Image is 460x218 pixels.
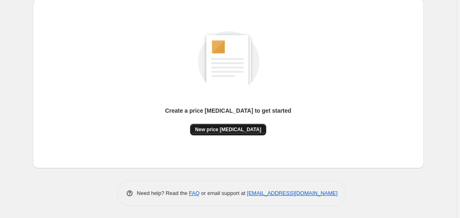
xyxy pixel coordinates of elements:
[247,190,337,196] a: [EMAIL_ADDRESS][DOMAIN_NAME]
[189,190,200,196] a: FAQ
[137,190,189,196] span: Need help? Read the
[165,107,291,115] p: Create a price [MEDICAL_DATA] to get started
[200,190,247,196] span: or email support at
[195,126,261,133] span: New price [MEDICAL_DATA]
[190,124,266,135] button: New price [MEDICAL_DATA]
